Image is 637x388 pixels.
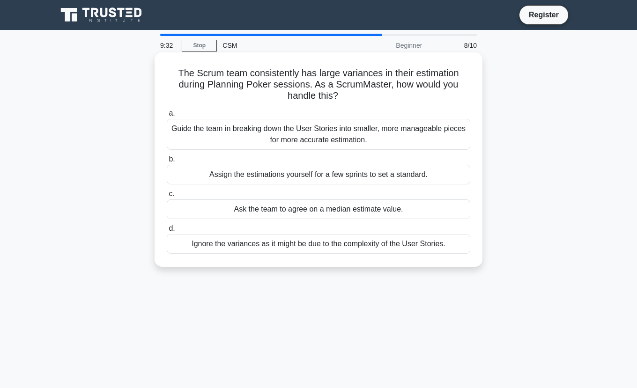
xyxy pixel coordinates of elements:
div: Assign the estimations yourself for a few sprints to set a standard. [167,165,470,184]
div: Guide the team in breaking down the User Stories into smaller, more manageable pieces for more ac... [167,119,470,150]
div: Ask the team to agree on a median estimate value. [167,199,470,219]
a: Stop [182,40,217,51]
div: Ignore the variances as it might be due to the complexity of the User Stories. [167,234,470,254]
span: b. [169,155,175,163]
a: Register [523,9,564,21]
div: Beginner [346,36,428,55]
h5: The Scrum team consistently has large variances in their estimation during Planning Poker session... [166,67,471,102]
span: c. [169,190,174,198]
div: 8/10 [428,36,482,55]
span: a. [169,109,175,117]
div: CSM [217,36,346,55]
span: d. [169,224,175,232]
div: 9:32 [155,36,182,55]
